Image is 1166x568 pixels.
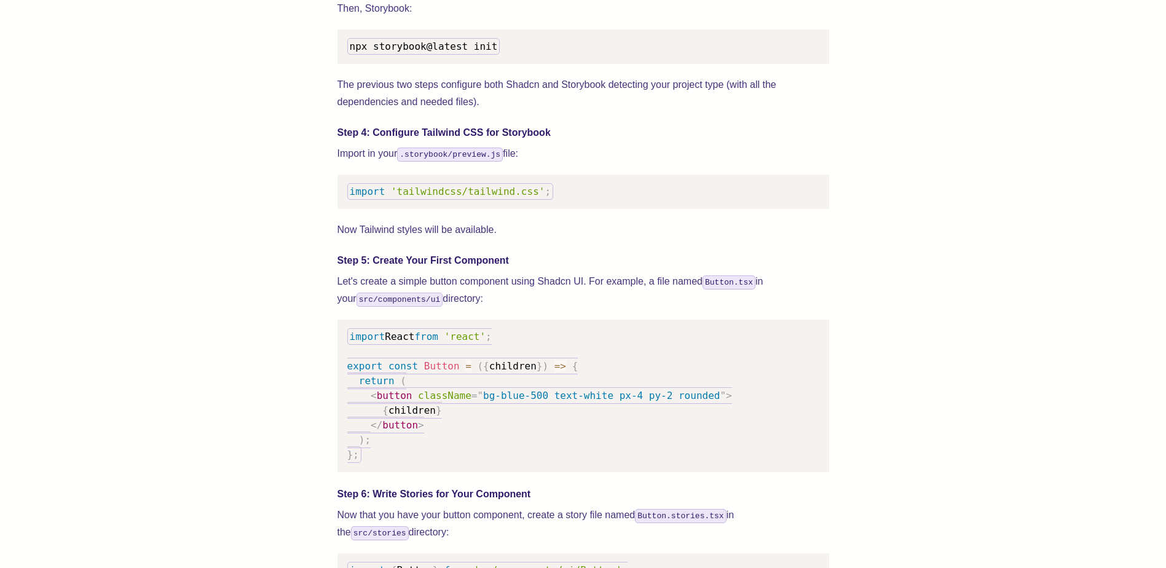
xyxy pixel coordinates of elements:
code: src/stories [351,526,409,540]
span: ) [542,360,548,372]
span: button [382,419,418,431]
span: ) [359,434,365,446]
span: bg-blue-500 text-white px-4 py-2 rounded [483,390,720,401]
span: ; [353,449,359,460]
span: from [414,331,438,342]
span: > [726,390,732,401]
span: { [382,404,388,416]
span: children [388,404,436,416]
span: return [359,375,395,387]
code: Button.stories.tsx [635,509,726,523]
span: } [347,449,353,460]
span: } [537,360,543,372]
code: .storybook/preview.js [397,148,503,162]
span: button [377,390,412,401]
span: Button [424,360,460,372]
h4: Step 4: Configure Tailwind CSS for Storybook [337,125,829,140]
code: Button.tsx [703,275,755,290]
span: " [720,390,726,401]
span: < [371,390,377,401]
span: ; [364,434,371,446]
span: import [350,331,385,342]
span: export [347,360,383,372]
span: => [554,360,566,372]
p: Let's create a simple button component using Shadcn UI. For example, a file named in your directory: [337,273,829,307]
span: ; [486,331,492,342]
span: = [465,360,471,372]
span: </ [371,419,382,431]
span: { [572,360,578,372]
span: " [477,390,483,401]
span: ( [400,375,406,387]
span: ; [545,186,551,197]
span: ( [477,360,483,372]
span: import [350,186,385,197]
code: src/components/ui [356,293,443,307]
span: 'react' [444,331,486,342]
span: const [388,360,418,372]
span: = [471,390,478,401]
span: children [489,360,537,372]
span: npx storybook@latest init [350,41,498,52]
span: { [483,360,489,372]
h4: Step 6: Write Stories for Your Component [337,487,829,502]
span: React [385,331,414,342]
h4: Step 5: Create Your First Component [337,253,829,268]
p: Import in your file: [337,145,829,162]
p: Now Tailwind styles will be available. [337,221,829,239]
span: > [418,419,424,431]
span: className [418,390,471,401]
p: The previous two steps configure both Shadcn and Storybook detecting your project type (with all ... [337,76,829,111]
span: 'tailwindcss/tailwind.css' [391,186,545,197]
p: Now that you have your button component, create a story file named in the directory: [337,507,829,541]
span: } [436,404,442,416]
